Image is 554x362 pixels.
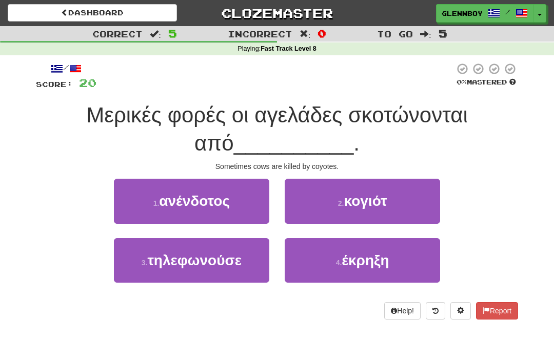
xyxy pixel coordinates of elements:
[86,103,468,155] span: Μερικές φορές οι αγελάδες σκοτώνονται από
[300,30,311,38] span: :
[114,179,269,223] button: 1.ανένδοτος
[377,29,413,39] span: To go
[426,302,445,320] button: Round history (alt+y)
[457,78,467,86] span: 0 %
[147,252,242,268] span: τηλεφωνούσε
[336,259,342,267] small: 4 .
[442,9,483,18] span: glennboy
[420,30,431,38] span: :
[384,302,421,320] button: Help!
[150,30,161,38] span: :
[228,29,292,39] span: Incorrect
[36,161,518,172] div: Sometimes cows are killed by coyotes.
[36,62,96,75] div: /
[342,252,389,268] span: έκρηξη
[8,4,177,22] a: Dashboard
[192,4,362,22] a: Clozemaster
[505,8,510,15] span: /
[454,78,518,87] div: Mastered
[168,27,177,39] span: 5
[153,199,160,207] small: 1 .
[353,131,360,155] span: .
[159,193,230,209] span: ανένδοτος
[318,27,326,39] span: 0
[285,238,440,283] button: 4.έκρηξη
[476,302,518,320] button: Report
[36,80,73,89] span: Score:
[79,76,96,89] span: 20
[261,45,316,52] strong: Fast Track Level 8
[338,199,344,207] small: 2 .
[234,131,354,155] span: __________
[436,4,533,23] a: glennboy /
[114,238,269,283] button: 3.τηλεφωνούσε
[344,193,387,209] span: κογιότ
[439,27,447,39] span: 5
[92,29,143,39] span: Correct
[142,259,148,267] small: 3 .
[285,179,440,223] button: 2.κογιότ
